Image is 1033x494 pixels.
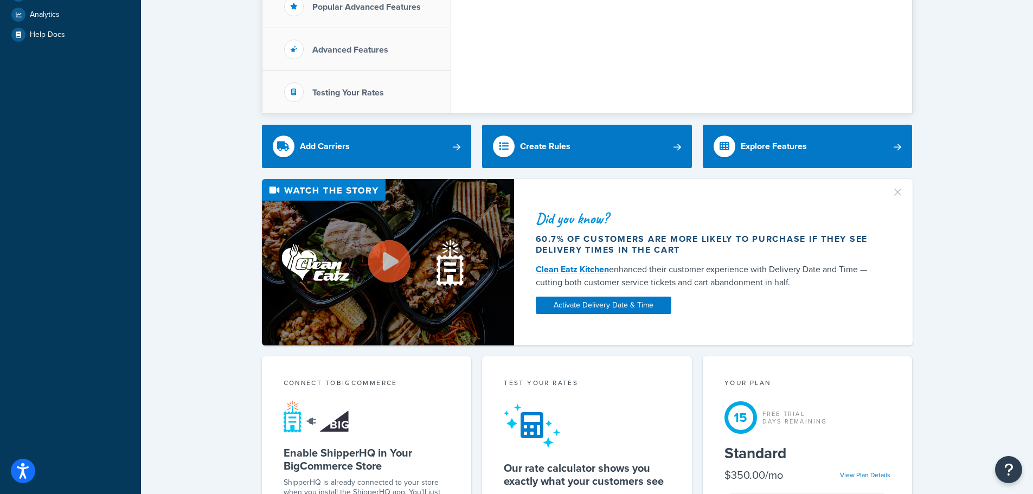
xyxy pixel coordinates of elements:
a: Add Carriers [262,125,472,168]
div: Connect to BigCommerce [284,378,450,390]
a: Create Rules [482,125,692,168]
a: View Plan Details [840,470,890,480]
button: Open Resource Center [995,456,1022,483]
div: Did you know? [536,211,878,226]
a: Learn More [79,161,139,182]
div: Create Rules [520,139,570,154]
img: connect-shq-bc-71769feb.svg [284,400,351,433]
div: Add Carriers [300,139,350,154]
a: Analytics [8,5,133,24]
div: $350.00/mo [724,467,783,483]
h5: Enable ShipperHQ in Your BigCommerce Store [284,446,450,472]
span: Advanced Feature [65,53,152,68]
h3: Testing Your Rates [312,88,384,98]
div: Your Plan [724,378,891,390]
span: Help Docs [30,30,65,40]
div: enhanced their customer experience with Delivery Date and Time — cutting both customer service ti... [536,263,878,289]
a: Clean Eatz Kitchen [536,263,609,275]
a: Help Docs [8,25,133,44]
h5: Our rate calculator shows you exactly what your customers see [504,461,670,487]
div: 15 [724,401,757,434]
h5: Standard [724,445,891,462]
div: 60.7% of customers are more likely to purchase if they see delivery times in the cart [536,234,878,255]
a: Explore Features [703,125,913,168]
img: Video thumbnail [262,179,514,345]
span: Ship to Store [65,30,152,52]
a: Activate Delivery Date & Time [536,297,671,314]
div: Free Trial Days Remaining [762,410,827,425]
span: Analytics [30,10,60,20]
h3: Popular Advanced Features [312,2,421,12]
span: Now you can show accurate shipping rates at checkout when delivering to stores, FFLs, or pickup l... [34,81,183,150]
h3: Advanced Features [312,45,388,55]
div: Test your rates [504,378,670,390]
div: Explore Features [741,139,807,154]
